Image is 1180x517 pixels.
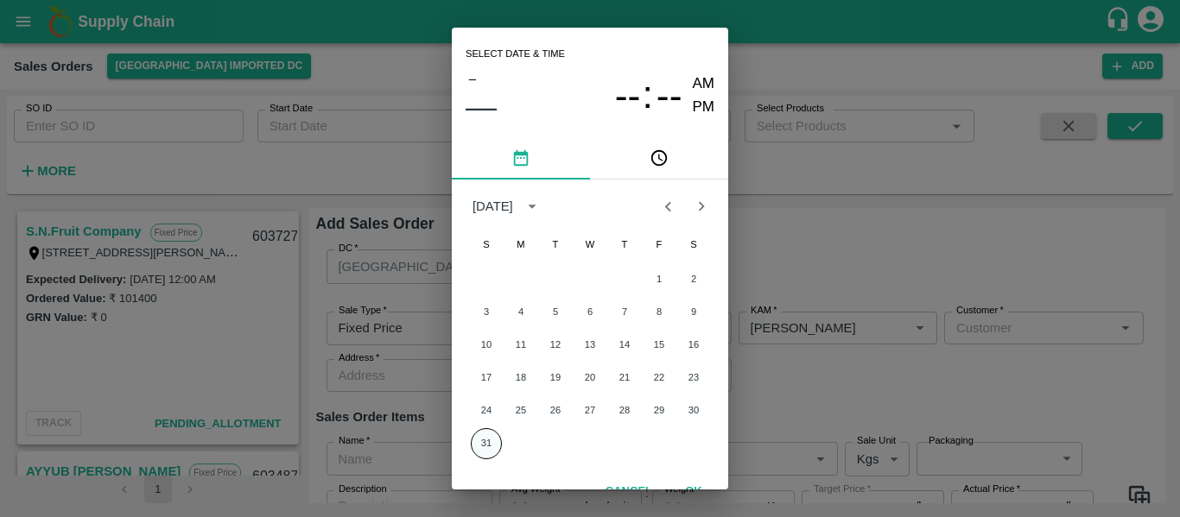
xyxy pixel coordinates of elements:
[471,228,502,262] span: Sunday
[644,363,675,394] button: 22
[651,190,684,223] button: Previous month
[574,228,606,262] span: Wednesday
[599,476,659,507] button: Cancel
[452,138,590,180] button: pick date
[693,96,715,119] button: PM
[466,41,565,67] span: Select date & time
[574,330,606,361] button: 13
[590,138,728,180] button: pick time
[518,192,546,220] button: calendar view is open, switch to year view
[540,395,571,426] button: 26
[505,330,536,361] button: 11
[609,395,640,426] button: 28
[609,228,640,262] span: Thursday
[471,428,502,459] button: 31
[657,73,682,118] button: --
[505,297,536,328] button: 4
[471,297,502,328] button: 3
[505,228,536,262] span: Monday
[644,297,675,328] button: 8
[678,228,709,262] span: Saturday
[505,363,536,394] button: 18
[644,330,675,361] button: 15
[540,330,571,361] button: 12
[471,330,502,361] button: 10
[678,363,709,394] button: 23
[540,228,571,262] span: Tuesday
[473,197,513,216] div: [DATE]
[574,297,606,328] button: 6
[678,264,709,295] button: 2
[471,363,502,394] button: 17
[574,395,606,426] button: 27
[642,73,652,118] span: :
[644,264,675,295] button: 1
[644,228,675,262] span: Friday
[666,476,721,507] button: OK
[466,90,497,124] button: ––
[678,395,709,426] button: 30
[471,395,502,426] button: 24
[574,363,606,394] button: 20
[678,330,709,361] button: 16
[685,190,718,223] button: Next month
[609,363,640,394] button: 21
[466,67,479,90] button: –
[609,330,640,361] button: 14
[693,73,715,96] button: AM
[540,363,571,394] button: 19
[609,297,640,328] button: 7
[469,67,476,90] span: –
[505,395,536,426] button: 25
[678,297,709,328] button: 9
[540,297,571,328] button: 5
[644,395,675,426] button: 29
[615,73,641,118] button: --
